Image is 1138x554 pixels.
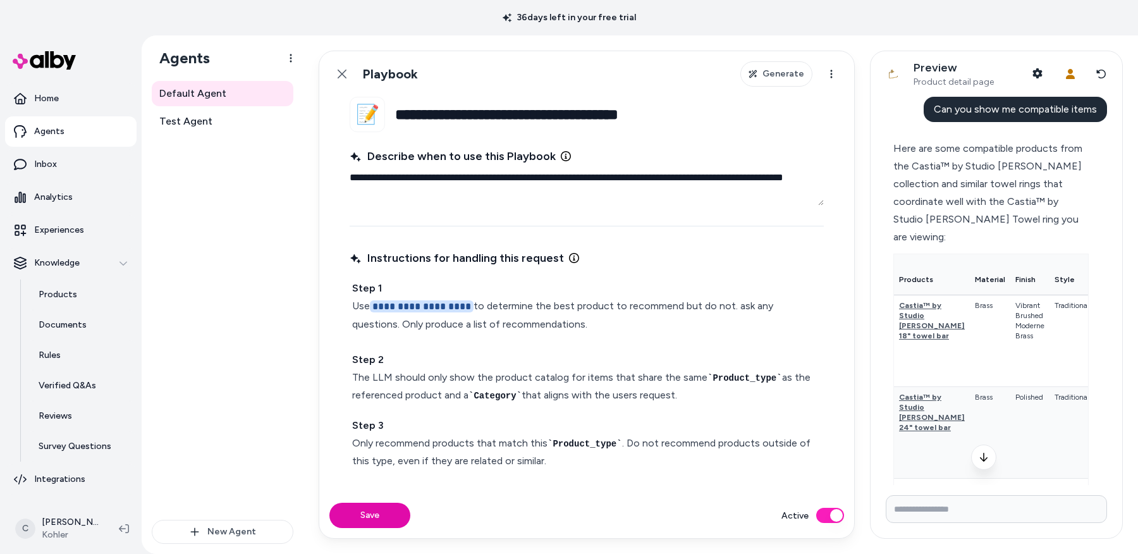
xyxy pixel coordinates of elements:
p: Home [34,92,59,105]
p: Products [39,288,77,301]
span: Describe when to use this Playbook [350,147,556,165]
span: Can you show me compatible items [934,103,1097,115]
code: Category [468,391,522,401]
th: Style [1049,254,1108,295]
button: Knowledge [5,248,137,278]
a: Experiences [5,215,137,245]
a: Documents [26,310,137,340]
th: Finish [1010,254,1049,295]
a: Verified Q&As [26,371,137,401]
button: Save [329,503,410,528]
img: alby Logo [13,51,76,70]
p: Experiences [34,224,84,237]
p: Survey Questions [39,440,111,453]
td: Vibrant Brushed Moderne Brass [1010,295,1049,387]
a: Default Agent [152,81,293,106]
code: Product_type [548,439,622,449]
code: Product_type [707,373,782,383]
a: Survey Questions [26,431,137,462]
td: Brass [970,387,1010,479]
a: Reviews [26,401,137,431]
td: Traditional [1049,479,1108,550]
span: Instructions for handling this request [350,249,564,267]
span: Castia™ by Studio [PERSON_NAME] 18" towel bar [899,301,965,340]
p: Use to determine the best product to recommend but do not. ask any questions. Only produce a list... [352,280,821,404]
td: Polished [1010,387,1049,479]
p: Integrations [34,473,85,486]
p: Rules [39,349,61,362]
input: Write your prompt here [886,495,1107,523]
strong: Step 1 [352,282,382,294]
span: Castia™ by Studio [PERSON_NAME] 24" towel bar [899,393,965,432]
a: Agents [5,116,137,147]
a: Products [26,280,137,310]
a: Test Agent [152,109,293,134]
td: Traditional [1049,295,1108,387]
strong: Step 3 [352,419,384,431]
p: [PERSON_NAME] [42,516,99,529]
span: Default Agent [159,86,226,101]
a: Analytics [5,182,137,212]
span: Test Agent [159,114,212,129]
span: Kohler [42,529,99,541]
p: Inbox [34,158,57,171]
p: Analytics [34,191,73,204]
h1: Agents [149,49,210,68]
td: Traditional [1049,387,1108,479]
a: Rules [26,340,137,371]
a: Inbox [5,149,137,180]
p: Knowledge [34,257,80,269]
span: C [15,519,35,539]
div: Here are some compatible products from the Castia™ by Studio [PERSON_NAME] collection and similar... [893,140,1089,246]
button: C[PERSON_NAME]Kohler [8,508,109,549]
h1: Playbook [362,66,418,82]
td: Brass [970,295,1010,387]
p: Reviews [39,410,72,422]
p: Verified Q&As [39,379,96,392]
button: 📝 [350,97,385,132]
p: Documents [39,319,87,331]
td: Brass [970,479,1010,550]
strong: Step 2 [352,354,384,366]
th: Material [970,254,1010,295]
img: Castia™ by Studio McGee Towel ring [881,61,906,87]
p: Preview [914,61,994,75]
a: Integrations [5,464,137,495]
p: 36 days left in your free trial [495,11,644,24]
a: Home [5,83,137,114]
span: Memoirs® Stately Towel ring [899,484,953,514]
th: Products [894,254,970,295]
button: Generate [740,61,812,87]
button: New Agent [152,520,293,544]
span: Generate [762,68,804,80]
span: Product detail page [914,77,994,88]
p: Only recommend products that match this . Do not recommend products outside of this type, even if... [352,417,821,470]
p: Agents [34,125,64,138]
label: Active [781,509,809,522]
td: Vibrant Brushed Nickel [1010,479,1049,550]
